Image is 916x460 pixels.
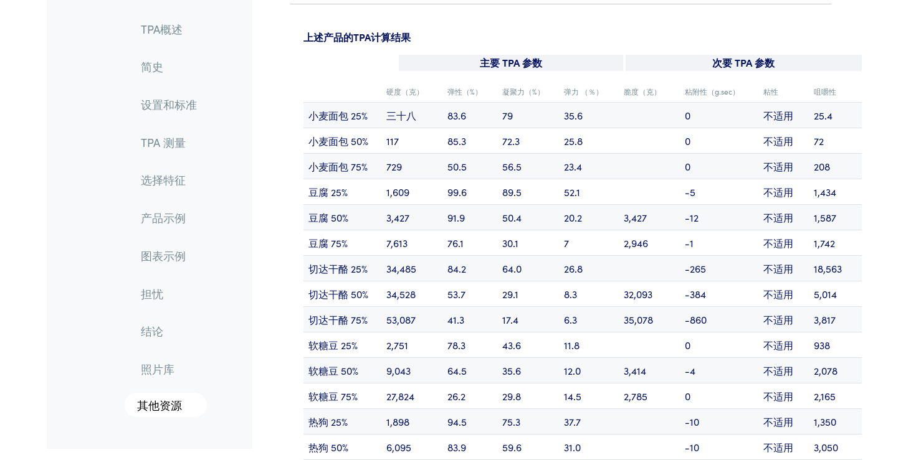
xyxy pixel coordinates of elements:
[564,261,583,275] font: 26.8
[447,134,466,148] font: 85.3
[685,415,699,428] font: -10
[447,261,466,275] font: 84.2
[141,21,183,37] font: TPA概述
[131,242,207,270] a: 图表示例
[624,312,653,326] font: 35,078
[564,338,580,352] font: 11.8
[763,261,793,275] font: 不适用
[131,90,207,119] a: 设置和标准
[814,415,836,428] font: 1,350
[447,287,465,301] font: 53.7
[386,261,416,275] font: 34,485
[308,440,348,454] font: 热狗 50%
[502,86,545,96] font: 凝聚力（%）
[814,185,836,199] font: 1,434
[386,236,408,250] font: 7,613
[685,236,694,250] font: -1
[386,415,409,428] font: 1,898
[814,364,837,377] font: 2,078
[564,86,603,96] font: 弹力 （％）
[141,134,186,150] font: TPA 测量
[763,236,793,250] font: 不适用
[386,338,408,352] font: 2,751
[386,287,416,301] font: 34,528
[685,159,690,173] font: 0
[386,210,409,224] font: 3,427
[308,287,368,301] font: 切达干酪 50%
[386,389,414,403] font: 27,824
[685,210,699,224] font: -12
[386,185,409,199] font: 1,609
[502,312,518,326] font: 17.4
[564,440,581,454] font: 31.0
[814,389,836,403] font: 2,165
[131,128,207,157] a: TPA 测量
[141,248,186,263] font: 图表示例
[308,364,358,377] font: 软糖豆 50%
[308,338,358,352] font: 软糖豆 25%
[131,204,207,233] a: 产品示例
[763,134,793,148] font: 不适用
[564,364,581,377] font: 12.0
[624,210,647,224] font: 3,427
[814,261,842,275] font: 18,563
[480,55,542,69] font: 主要 TPA 参数
[685,338,690,352] font: 0
[763,338,793,352] font: 不适用
[763,312,793,326] font: 不适用
[624,287,652,301] font: 32,093
[763,159,793,173] font: 不适用
[308,261,368,275] font: 切达干酪 25%
[141,210,186,226] font: 产品示例
[624,389,647,403] font: 2,785
[624,86,661,96] font: 脆度（克）
[308,134,368,148] font: 小麦面包 50%
[564,210,582,224] font: 20.2
[308,185,348,199] font: 豆腐 25%
[386,159,402,173] font: 729
[685,86,740,96] font: 粘附性（g.sec）
[624,364,646,377] font: 3,414
[447,415,467,428] font: 94.5
[502,159,522,173] font: 56.5
[685,389,690,403] font: 0
[131,166,207,195] a: 选择特征
[447,364,467,377] font: 64.5
[303,30,411,44] font: 上述产品的TPA计算结果
[308,210,348,224] font: 豆腐 50%
[685,261,706,275] font: -265
[564,185,580,199] font: 52.1
[131,279,207,308] a: 担忧
[308,108,368,122] font: 小麦面包 25%
[447,210,465,224] font: 91.9
[386,86,424,96] font: 硬度（克）
[447,236,464,250] font: 76.1
[502,236,518,250] font: 30.1
[502,261,522,275] font: 64.0
[131,317,207,346] a: 结论
[624,236,648,250] font: 2,946
[685,287,706,301] font: -384
[131,53,207,82] a: 简史
[386,108,416,122] font: 三十八
[763,86,778,96] font: 粘性
[763,210,793,224] font: 不适用
[763,287,793,301] font: 不适用
[386,440,411,454] font: 6,095
[447,159,467,173] font: 50.5
[814,210,836,224] font: 1,587
[141,172,186,188] font: 选择特征
[712,55,775,69] font: 次要 TPA 参数
[141,59,163,75] font: 简史
[502,338,521,352] font: 43.6
[564,389,581,403] font: 14.5
[763,440,793,454] font: 不适用
[502,287,518,301] font: 29.1
[386,312,416,326] font: 53,087
[564,415,581,428] font: 37.7
[763,185,793,199] font: 不适用
[685,134,690,148] font: 0
[141,286,163,301] font: 担忧
[308,159,368,173] font: 小麦面包 75%
[502,185,522,199] font: 89.5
